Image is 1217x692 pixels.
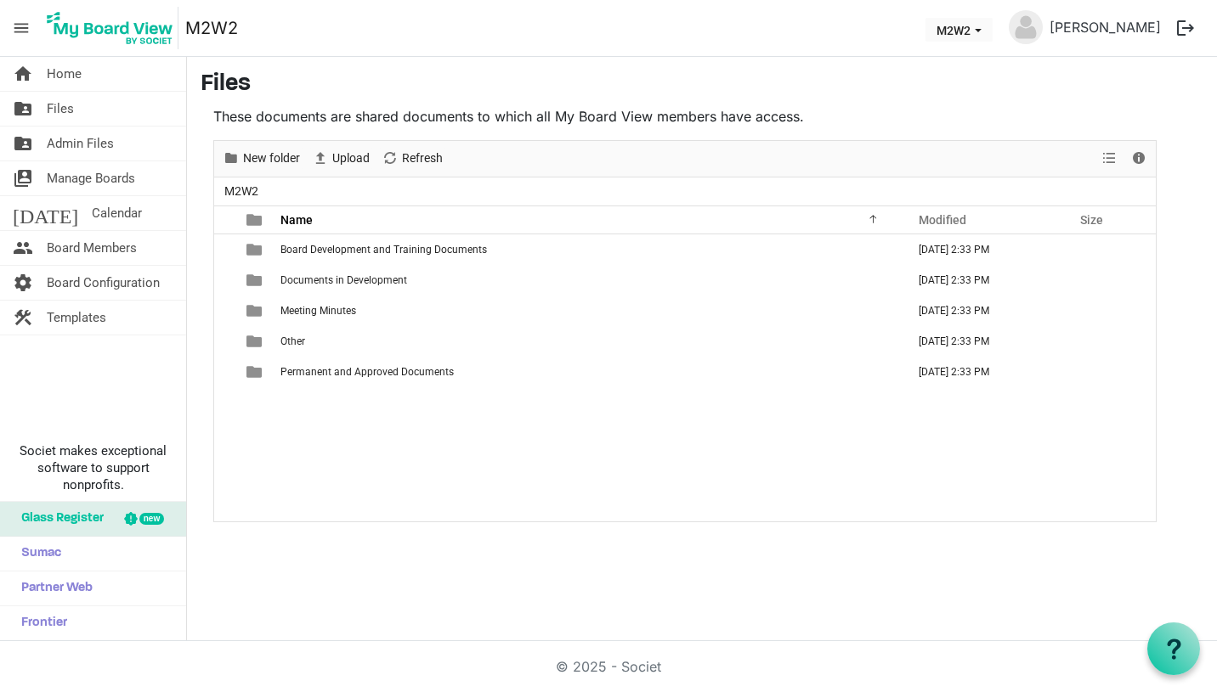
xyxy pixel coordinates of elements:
[280,366,454,378] span: Permanent and Approved Documents
[213,106,1157,127] p: These documents are shared documents to which all My Board View members have access.
[306,141,376,177] div: Upload
[13,127,33,160] span: folder_shared
[217,141,306,177] div: New folder
[236,234,275,265] td: is template cell column header type
[919,213,966,227] span: Modified
[1062,234,1156,265] td: is template cell column header Size
[925,18,993,42] button: M2W2 dropdownbutton
[201,70,1203,99] h3: Files
[280,244,487,256] span: Board Development and Training Documents
[221,181,262,202] span: M2W2
[13,92,33,126] span: folder_shared
[13,231,33,265] span: people
[47,231,137,265] span: Board Members
[1099,148,1119,169] button: View dropdownbutton
[901,357,1062,387] td: October 10, 2025 2:33 PM column header Modified
[901,234,1062,265] td: October 10, 2025 2:33 PM column header Modified
[280,305,356,317] span: Meeting Minutes
[241,148,302,169] span: New folder
[220,148,303,169] button: New folder
[331,148,371,169] span: Upload
[901,326,1062,357] td: October 10, 2025 2:33 PM column header Modified
[275,234,901,265] td: Board Development and Training Documents is template cell column header Name
[13,537,61,571] span: Sumac
[1128,148,1151,169] button: Details
[214,234,236,265] td: checkbox
[8,442,178,493] span: Societ makes exceptional software to support nonprofits.
[185,11,238,45] a: M2W2
[214,326,236,357] td: checkbox
[236,265,275,295] td: is template cell column header type
[275,295,901,326] td: Meeting Minutes is template cell column header Name
[1062,326,1156,357] td: is template cell column header Size
[13,571,93,605] span: Partner Web
[5,12,37,44] span: menu
[13,502,104,536] span: Glass Register
[1043,10,1168,44] a: [PERSON_NAME]
[901,265,1062,295] td: October 10, 2025 2:33 PM column header Modified
[214,357,236,387] td: checkbox
[13,196,78,230] span: [DATE]
[42,7,178,49] img: My Board View Logo
[275,326,901,357] td: Other is template cell column header Name
[400,148,444,169] span: Refresh
[901,295,1062,326] td: October 10, 2025 2:33 PM column header Modified
[556,658,661,675] a: © 2025 - Societ
[1062,295,1156,326] td: is template cell column header Size
[47,57,82,91] span: Home
[139,513,164,525] div: new
[1095,141,1124,177] div: View
[275,357,901,387] td: Permanent and Approved Documents is template cell column header Name
[1124,141,1153,177] div: Details
[1080,213,1103,227] span: Size
[47,266,160,300] span: Board Configuration
[280,213,313,227] span: Name
[379,148,446,169] button: Refresh
[47,161,135,195] span: Manage Boards
[47,301,106,335] span: Templates
[236,357,275,387] td: is template cell column header type
[275,265,901,295] td: Documents in Development is template cell column header Name
[47,92,74,126] span: Files
[13,606,67,640] span: Frontier
[1009,10,1043,44] img: no-profile-picture.svg
[214,265,236,295] td: checkbox
[214,295,236,326] td: checkbox
[280,274,407,286] span: Documents in Development
[13,161,33,195] span: switch_account
[42,7,185,49] a: My Board View Logo
[92,196,142,230] span: Calendar
[376,141,449,177] div: Refresh
[1168,10,1203,46] button: logout
[47,127,114,160] span: Admin Files
[1062,357,1156,387] td: is template cell column header Size
[236,295,275,326] td: is template cell column header type
[280,335,305,347] span: Other
[13,57,33,91] span: home
[309,148,373,169] button: Upload
[1062,265,1156,295] td: is template cell column header Size
[13,301,33,335] span: construction
[13,266,33,300] span: settings
[236,326,275,357] td: is template cell column header type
